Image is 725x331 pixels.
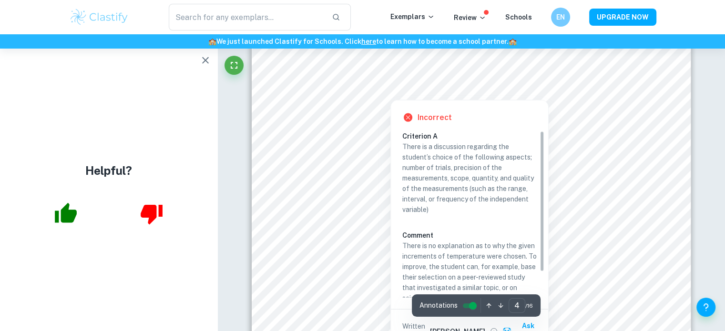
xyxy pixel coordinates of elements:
h6: Criterion A [402,131,544,141]
h6: Incorrect [418,112,452,123]
p: There is no explanation as to why the given increments of temperature were chosen. To improve, th... [402,241,537,324]
p: Exemplars [390,11,435,22]
a: here [361,38,376,45]
img: Clastify logo [69,8,130,27]
button: Help and Feedback [696,298,715,317]
input: Search for any exemplars... [169,4,325,30]
span: 🏫 [509,38,517,45]
p: There is a discussion regarding the student’s choice of the following aspects; number of trials, ... [402,141,537,215]
h6: Comment [402,230,537,241]
h4: Helpful? [85,162,132,179]
span: Annotations [419,301,458,311]
h6: We just launched Clastify for Schools. Click to learn how to become a school partner. [2,36,723,47]
button: UPGRADE NOW [589,9,656,26]
button: EN [551,8,570,27]
a: Schools [505,13,532,21]
button: Fullscreen [225,56,244,75]
h6: EN [555,12,566,22]
p: Review [454,12,486,23]
span: / 16 [525,301,533,310]
span: 🏫 [208,38,216,45]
